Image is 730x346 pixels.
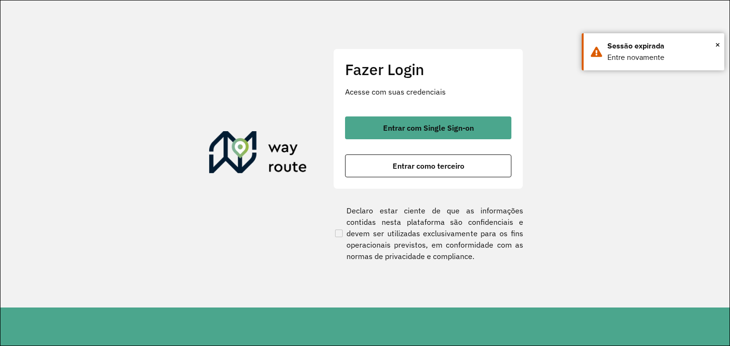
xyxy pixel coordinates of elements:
div: Entre novamente [607,52,717,63]
h2: Fazer Login [345,60,511,78]
img: Roteirizador AmbevTech [209,131,307,177]
label: Declaro estar ciente de que as informações contidas nesta plataforma são confidenciais e devem se... [333,205,523,262]
div: Sessão expirada [607,40,717,52]
span: Entrar com Single Sign-on [383,124,474,132]
p: Acesse com suas credenciais [345,86,511,97]
span: Entrar como terceiro [393,162,464,170]
span: × [715,38,720,52]
button: Close [715,38,720,52]
button: button [345,154,511,177]
button: button [345,116,511,139]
